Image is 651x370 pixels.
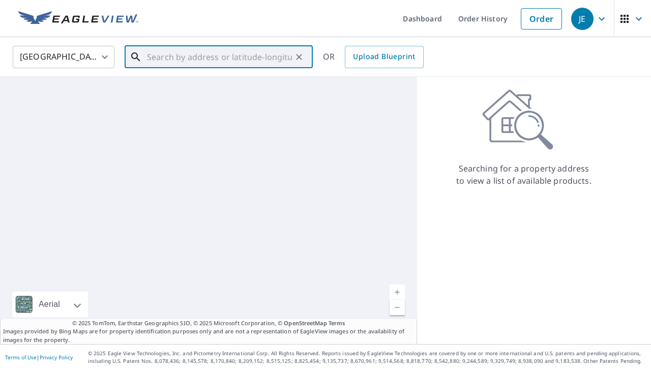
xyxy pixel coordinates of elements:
[12,292,88,317] div: Aerial
[571,8,594,30] div: JE
[323,46,424,68] div: OR
[456,162,592,187] p: Searching for a property address to view a list of available products.
[390,284,405,300] a: Current Level 5, Zoom In
[72,319,345,328] span: © 2025 TomTom, Earthstar Geographics SIO, © 2025 Microsoft Corporation, ©
[284,319,327,327] a: OpenStreetMap
[40,354,73,361] a: Privacy Policy
[36,292,63,317] div: Aerial
[345,46,423,68] a: Upload Blueprint
[390,300,405,315] a: Current Level 5, Zoom Out
[5,354,73,360] p: |
[292,50,306,64] button: Clear
[88,350,646,365] p: © 2025 Eagle View Technologies, Inc. and Pictometry International Corp. All Rights Reserved. Repo...
[147,43,292,71] input: Search by address or latitude-longitude
[5,354,37,361] a: Terms of Use
[13,43,114,71] div: [GEOGRAPHIC_DATA]
[521,8,562,30] a: Order
[353,50,415,63] span: Upload Blueprint
[18,11,138,26] img: EV Logo
[329,319,345,327] a: Terms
